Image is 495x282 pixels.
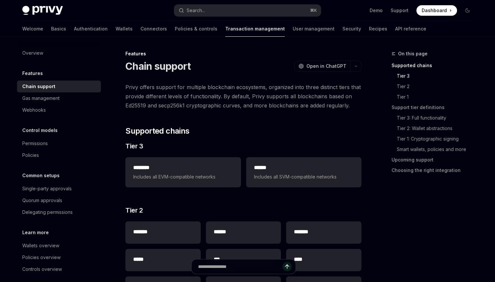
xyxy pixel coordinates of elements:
span: Dashboard [422,7,447,14]
a: Policies overview [17,252,101,263]
div: Permissions [22,140,48,147]
a: Webhooks [17,104,101,116]
a: Controls overview [17,263,101,275]
a: Tier 2 [397,81,478,92]
div: Quorum approvals [22,197,62,204]
div: Chain support [22,83,55,90]
div: Gas management [22,94,60,102]
h1: Chain support [125,60,191,72]
a: Chain support [17,81,101,92]
a: Demo [370,7,383,14]
span: Privy offers support for multiple blockchain ecosystems, organized into three distinct tiers that... [125,83,361,110]
h5: Control models [22,126,58,134]
a: Tier 3 [397,71,478,81]
h5: Learn more [22,229,49,236]
a: Tier 3: Full functionality [397,113,478,123]
div: Overview [22,49,43,57]
span: Includes all SVM-compatible networks [254,173,354,181]
a: Tier 1 [397,92,478,102]
div: Single-party approvals [22,185,72,193]
a: Single-party approvals [17,183,101,195]
div: Policies [22,151,39,159]
span: Open in ChatGPT [306,63,346,69]
a: User management [293,21,335,37]
a: Permissions [17,138,101,149]
button: Toggle dark mode [462,5,473,16]
div: Features [125,50,361,57]
span: Supported chains [125,126,189,136]
a: Support [391,7,409,14]
a: Recipes [369,21,387,37]
a: Security [342,21,361,37]
a: Delegating permissions [17,206,101,218]
a: Support tier definitions [392,102,478,113]
span: ⌘ K [310,8,317,13]
a: Tier 1: Cryptographic signing [397,134,478,144]
span: On this page [398,50,428,58]
a: Supported chains [392,60,478,71]
img: dark logo [22,6,63,15]
a: Transaction management [225,21,285,37]
a: **** *Includes all SVM-compatible networks [246,157,361,187]
a: Wallets overview [17,240,101,252]
a: Authentication [74,21,108,37]
h5: Features [22,69,43,77]
span: Includes all EVM-compatible networks [133,173,233,181]
button: Send message [283,262,292,271]
a: Dashboard [416,5,457,16]
a: Connectors [140,21,167,37]
a: Policies & controls [175,21,217,37]
div: Controls overview [22,265,62,273]
a: Smart wallets, policies and more [397,144,478,155]
a: Policies [17,149,101,161]
a: Overview [17,47,101,59]
div: Wallets overview [22,242,59,250]
a: Welcome [22,21,43,37]
a: API reference [395,21,426,37]
div: Delegating permissions [22,208,73,216]
a: Tier 2: Wallet abstractions [397,123,478,134]
a: Gas management [17,92,101,104]
a: Wallets [116,21,133,37]
button: Open in ChatGPT [294,61,350,72]
div: Search... [187,7,205,14]
a: Upcoming support [392,155,478,165]
div: Policies overview [22,254,61,261]
a: **** ***Includes all EVM-compatible networks [125,157,241,187]
div: Webhooks [22,106,46,114]
a: Basics [51,21,66,37]
h5: Common setups [22,172,60,179]
a: Choosing the right integration [392,165,478,176]
span: Tier 3 [125,141,143,151]
button: Search...⌘K [174,5,321,16]
a: Quorum approvals [17,195,101,206]
span: Tier 2 [125,206,143,215]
